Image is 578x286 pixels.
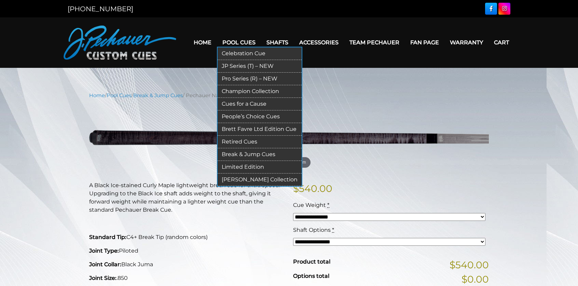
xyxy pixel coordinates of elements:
a: Retired Cues [218,136,302,148]
img: Pechauer Custom Cues [64,26,176,60]
a: JP Series (T) – NEW [218,60,302,73]
nav: Breadcrumb [89,92,489,99]
strong: Standard Tip: [89,234,126,240]
a: Accessories [294,34,344,51]
span: Shaft Options [293,227,331,233]
strong: Joint Collar: [89,261,121,268]
span: $ [293,183,299,194]
a: [PERSON_NAME] Collection [218,174,302,186]
a: Shafts [261,34,294,51]
strong: Joint Type: [89,247,119,254]
img: pechauer-break-naked-black-ice-adjusted-9-28-22.png [89,104,489,171]
p: Piloted [89,247,285,255]
a: Pro Series (R) – NEW [218,73,302,85]
span: Options total [293,273,329,279]
a: Celebration Cue [218,47,302,60]
bdi: 540.00 [293,183,332,194]
a: Limited Edition [218,161,302,174]
a: Cues for a Cause [218,98,302,110]
a: Brett Favre Ltd Edition Cue [218,123,302,136]
a: Fan Page [405,34,444,51]
a: Team Pechauer [344,34,405,51]
a: Pool Cues [107,92,132,99]
p: C4+ Break Tip (random colors) [89,233,285,241]
span: Cue Weight [293,202,326,208]
p: Black Juma [89,260,285,269]
a: Home [188,34,217,51]
abbr: required [332,227,334,233]
abbr: required [327,202,329,208]
a: Break & Jump Cues [133,92,183,99]
span: Product total [293,258,330,265]
a: Champion Collection [218,85,302,98]
p: .850 [89,274,285,282]
a: Break & Jump Cues [218,148,302,161]
a: People’s Choice Cues [218,110,302,123]
a: Warranty [444,34,488,51]
a: Home [89,92,105,99]
a: Hover to zoom [89,104,489,171]
span: $540.00 [450,258,489,272]
p: A Black Ice-stained Curly Maple lightweight break cue for extra speed. Upgrading to the Black Ice... [89,181,285,214]
a: [PHONE_NUMBER] [68,5,133,13]
strong: Joint Size: [89,275,116,281]
a: Cart [488,34,514,51]
a: Pool Cues [217,34,261,51]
